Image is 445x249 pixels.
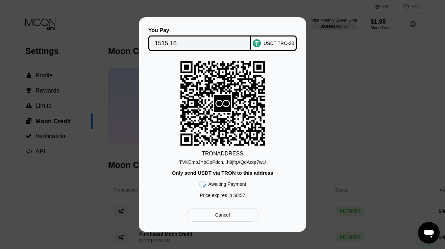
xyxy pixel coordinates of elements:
[264,41,294,46] div: USDT TRC-20
[179,157,266,165] div: TVKEmoJYbCpPdcn...h9jfqAQdAcqr7wU
[172,170,273,176] div: Only send USDT via TRON to this address
[233,193,245,198] span: 58 : 57
[149,27,296,51] div: You PayUSDT TRC-20
[200,193,245,198] div: Price expires in
[418,222,440,244] iframe: Кнопка запуска окна обмена сообщениями
[179,159,266,165] div: TVKEmoJYbCpPdcn...h9jfqAQdAcqr7wU
[187,208,258,222] div: Cancel
[208,181,246,187] div: Awaiting Payment
[148,27,251,33] div: You Pay
[215,212,230,218] div: Cancel
[202,151,243,157] div: TRON ADDRESS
